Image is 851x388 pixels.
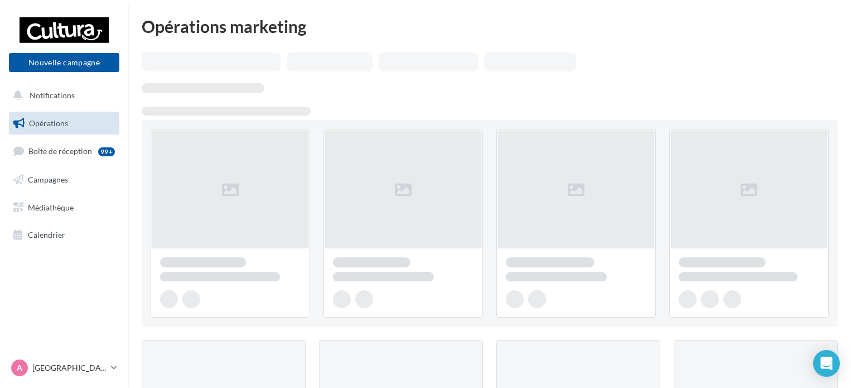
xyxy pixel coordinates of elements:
span: A [17,362,22,373]
p: [GEOGRAPHIC_DATA] [32,362,107,373]
a: Boîte de réception99+ [7,139,122,163]
a: A [GEOGRAPHIC_DATA] [9,357,119,379]
div: 99+ [98,147,115,156]
span: Médiathèque [28,202,74,212]
button: Nouvelle campagne [9,53,119,72]
span: Campagnes [28,175,68,184]
a: Campagnes [7,168,122,191]
a: Calendrier [7,223,122,247]
div: Open Intercom Messenger [813,350,840,377]
a: Opérations [7,112,122,135]
a: Médiathèque [7,196,122,219]
span: Boîte de réception [28,146,92,156]
div: Opérations marketing [142,18,838,35]
span: Notifications [30,90,75,100]
span: Calendrier [28,230,65,239]
button: Notifications [7,84,117,107]
span: Opérations [29,118,68,128]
